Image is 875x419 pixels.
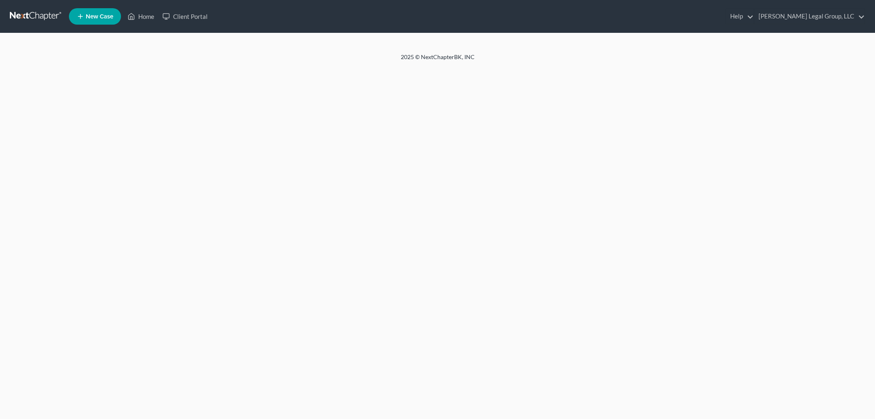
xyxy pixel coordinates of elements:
[69,8,121,25] new-legal-case-button: New Case
[204,53,672,68] div: 2025 © NextChapterBK, INC
[158,9,212,24] a: Client Portal
[726,9,754,24] a: Help
[123,9,158,24] a: Home
[754,9,865,24] a: [PERSON_NAME] Legal Group, LLC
